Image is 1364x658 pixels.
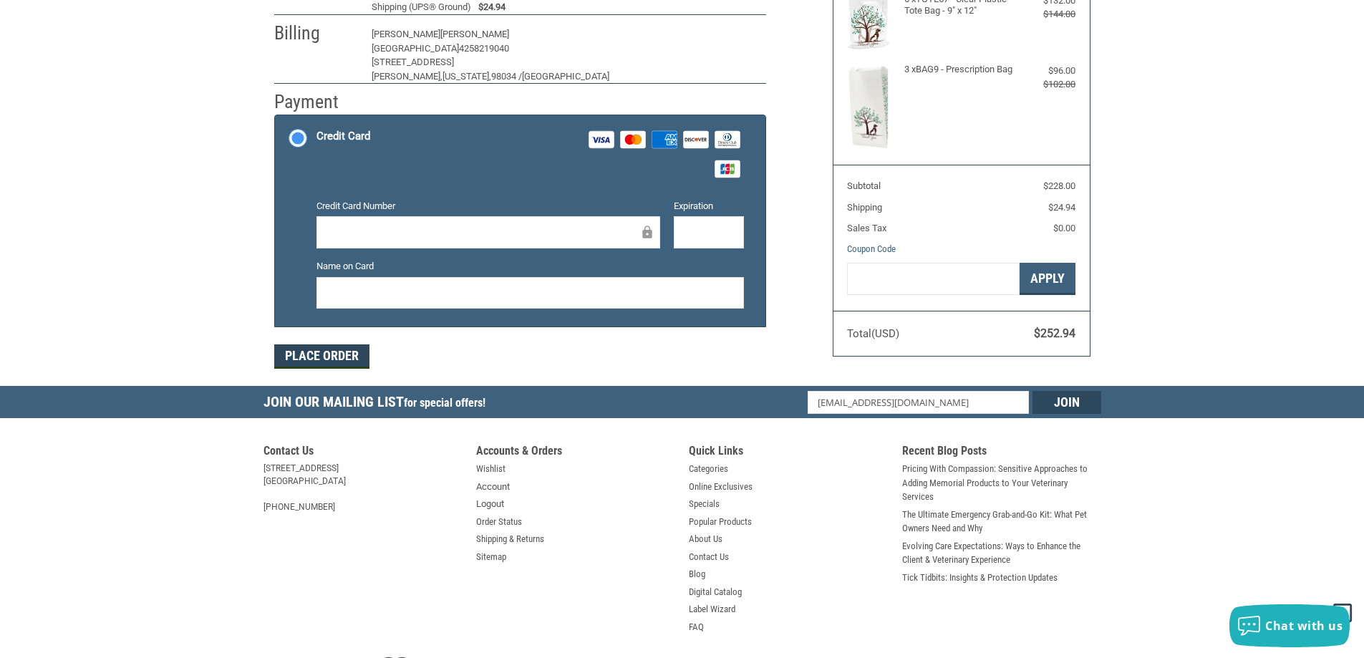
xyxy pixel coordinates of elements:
[689,602,735,616] a: Label Wizard
[372,43,459,54] span: [GEOGRAPHIC_DATA]
[316,259,744,274] label: Name on Card
[689,497,720,511] a: Specials
[689,532,722,546] a: About Us
[316,125,370,148] div: Credit Card
[847,223,886,233] span: Sales Tax
[440,29,509,39] span: [PERSON_NAME]
[1032,391,1101,414] input: Join
[1053,223,1075,233] span: $0.00
[476,462,506,476] a: Wishlist
[476,515,522,529] a: Order Status
[1034,326,1075,340] span: $252.94
[476,444,675,462] h5: Accounts & Orders
[404,396,485,410] span: for special offers!
[459,43,509,54] span: 4258219040
[902,462,1101,504] a: Pricing With Compassion: Sensitive Approaches to Adding Memorial Products to Your Veterinary Serv...
[476,497,504,511] a: Logout
[1018,77,1075,92] div: $102.00
[263,386,493,422] h5: Join Our Mailing List
[476,532,544,546] a: Shipping & Returns
[902,571,1058,585] a: Tick Tidbits: Insights & Protection Updates
[1048,202,1075,213] span: $24.94
[689,480,753,494] a: Online Exclusives
[689,620,704,634] a: FAQ
[847,263,1020,295] input: Gift Certificate or Coupon Code
[1265,618,1343,634] span: Chat with us
[491,71,522,82] span: 98034 /
[689,462,728,476] a: Categories
[372,29,440,39] span: [PERSON_NAME]
[522,71,609,82] span: [GEOGRAPHIC_DATA]
[847,327,899,340] span: Total (USD)
[372,57,454,67] span: [STREET_ADDRESS]
[808,391,1029,414] input: Email
[689,550,729,564] a: Contact Us
[263,444,463,462] h5: Contact Us
[902,444,1101,462] h5: Recent Blog Posts
[476,550,506,564] a: Sitemap
[274,90,358,114] h2: Payment
[674,199,744,213] label: Expiration
[1018,64,1075,78] div: $96.00
[847,243,896,254] a: Coupon Code
[689,515,752,529] a: Popular Products
[263,462,463,513] address: [STREET_ADDRESS] [GEOGRAPHIC_DATA] [PHONE_NUMBER]
[316,199,660,213] label: Credit Card Number
[1018,7,1075,21] div: $144.00
[1043,180,1075,191] span: $228.00
[476,480,510,494] a: Account
[274,21,358,45] h2: Billing
[1020,263,1075,295] button: Apply
[689,567,705,581] a: Blog
[904,64,1015,75] h4: 3 x BAG9 - Prescription Bag
[847,202,882,213] span: Shipping
[1229,604,1350,647] button: Chat with us
[689,585,742,599] a: Digital Catalog
[847,180,881,191] span: Subtotal
[442,71,491,82] span: [US_STATE],
[902,539,1101,567] a: Evolving Care Expectations: Ways to Enhance the Client & Veterinary Experience
[902,508,1101,536] a: The Ultimate Emergency Grab-and-Go Kit: What Pet Owners Need and Why
[274,344,369,369] button: Place Order
[372,71,442,82] span: [PERSON_NAME],
[689,444,888,462] h5: Quick Links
